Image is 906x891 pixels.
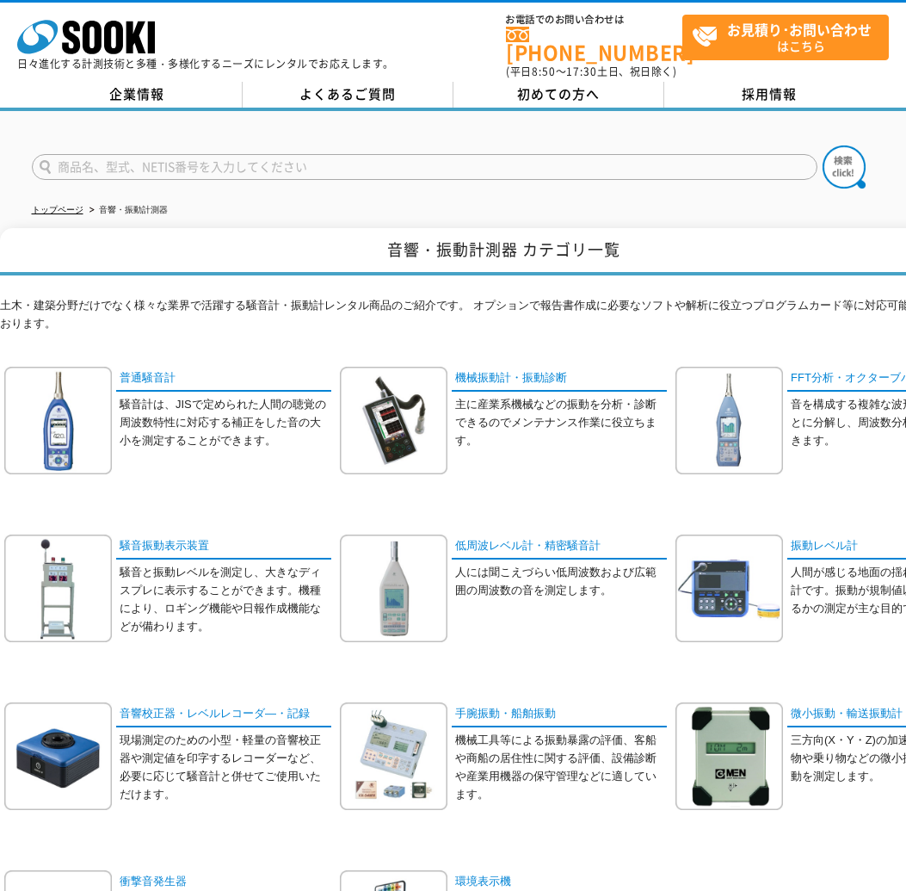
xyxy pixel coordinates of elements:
[17,59,394,69] p: 日々進化する計測技術と多種・多様化するニーズにレンタルでお応えします。
[453,82,664,108] a: 初めての方へ
[340,535,447,642] img: 低周波レベル計・精密騒音計
[4,367,112,474] img: 普通騒音計
[675,535,783,642] img: 振動レベル計
[32,205,83,214] a: トップページ
[566,64,597,79] span: 17:30
[506,64,676,79] span: (平日 ～ 土日、祝日除く)
[675,702,783,810] img: 微小振動・輸送振動計
[532,64,556,79] span: 8:50
[32,154,817,180] input: 商品名、型式、NETIS番号を入力してください
[4,702,112,810] img: 音響校正器・レベルレコーダ―・記録
[116,367,331,392] a: 普通騒音計
[692,15,888,59] span: はこちら
[452,367,667,392] a: 機械振動計・振動診断
[120,564,331,635] p: 騒音と振動レベルを測定し、大きなディスプレに表示することができます。機種により、ロギング機能や日報作成機能などが備わります。
[506,27,682,62] a: [PHONE_NUMBER]
[675,367,783,474] img: FFT分析・オクターブバンド分析
[4,535,112,642] img: 騒音振動表示装置
[682,15,889,60] a: お見積り･お問い合わせはこちら
[506,15,682,25] span: お電話でのお問い合わせは
[517,84,600,103] span: 初めての方へ
[120,732,331,803] p: 現場測定のための小型・軽量の音響校正器や測定値を印字するレコーダーなど、必要に応じて騒音計と併せてご使用いただけます。
[455,732,667,803] p: 機械工具等による振動暴露の評価、客船や商船の居住性に関する評価、設備診断や産業用機器の保守管理などに適しています。
[455,396,667,449] p: 主に産業系機械などの振動を分析・診断できるのでメンテナンス作業に役立ちます。
[120,396,331,449] p: 騒音計は、JISで定められた人間の聴覚の周波数特性に対応する補正をした音の大小を測定することができます。
[86,201,168,220] li: 音響・振動計測器
[32,82,243,108] a: 企業情報
[340,367,447,474] img: 機械振動計・振動診断
[823,145,866,189] img: btn_search.png
[116,702,331,727] a: 音響校正器・レベルレコーダ―・記録
[664,82,875,108] a: 採用情報
[727,19,872,40] strong: お見積り･お問い合わせ
[243,82,453,108] a: よくあるご質問
[452,702,667,727] a: 手腕振動・船舶振動
[116,535,331,560] a: 騒音振動表示装置
[452,535,667,560] a: 低周波レベル計・精密騒音計
[340,702,447,810] img: 手腕振動・船舶振動
[455,564,667,600] p: 人には聞こえづらい低周波数および広範囲の周波数の音を測定します。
